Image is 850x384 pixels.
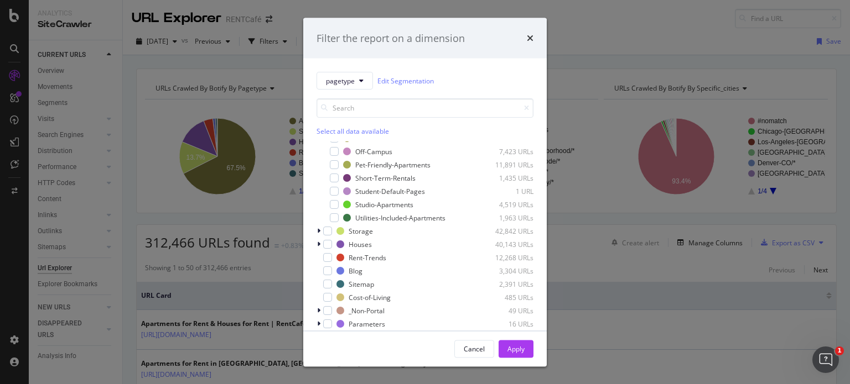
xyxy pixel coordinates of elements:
span: pagetype [326,76,355,85]
div: Select all data available [317,127,533,136]
div: 1,963 URLs [479,213,533,222]
div: Utilities-Included-Apartments [355,213,445,222]
div: 49 URLs [479,306,533,315]
div: 16 URLs [479,319,533,328]
div: 42,842 URLs [479,226,533,235]
span: 1 [835,346,844,355]
div: Houses [349,239,372,249]
div: Rent-Trends [349,253,386,262]
div: Short-Term-Rentals [355,173,416,182]
div: Pet-Friendly-Apartments [355,160,431,169]
div: modal [303,18,547,366]
div: 1,435 URLs [479,173,533,182]
div: 1 URL [479,186,533,196]
div: Apply [507,344,525,353]
div: Storage [349,226,373,235]
button: pagetype [317,72,373,90]
div: 4,519 URLs [479,199,533,209]
iframe: Intercom live chat [812,346,839,373]
div: 7,423 URLs [479,146,533,156]
div: Parameters [349,319,385,328]
div: 40,143 URLs [479,239,533,249]
div: Cancel [464,344,485,353]
div: Studio-Apartments [355,199,413,209]
div: _Non-Portal [349,306,385,315]
div: times [527,31,533,45]
div: 2,391 URLs [479,279,533,288]
div: 3,304 URLs [479,266,533,275]
div: Cost-of-Living [349,292,391,302]
input: Search [317,98,533,118]
div: 485 URLs [479,292,533,302]
button: Cancel [454,340,494,357]
a: Edit Segmentation [377,75,434,86]
div: Student-Default-Pages [355,186,425,196]
div: 11,891 URLs [479,160,533,169]
div: Off-Campus [355,146,392,156]
div: Filter the report on a dimension [317,31,465,45]
div: Blog [349,266,362,275]
div: Sitemap [349,279,374,288]
div: 12,268 URLs [479,253,533,262]
button: Apply [499,340,533,357]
